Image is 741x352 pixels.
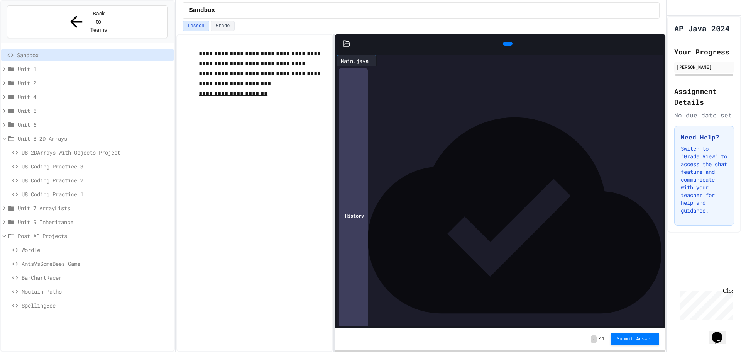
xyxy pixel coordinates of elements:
h3: Need Help? [681,133,727,142]
span: Post AP Projects [18,232,171,240]
span: SpellingBee [22,301,171,309]
span: 1 [602,336,604,342]
span: Unit 1 [18,65,171,73]
h1: AP Java 2024 [674,23,730,34]
span: Unit 4 [18,93,171,101]
button: Grade [211,21,235,31]
span: Unit 2 [18,79,171,87]
button: Back to Teams [7,5,168,38]
button: Submit Answer [611,333,659,345]
span: Sandbox [189,6,215,15]
div: Main.java [337,55,377,66]
span: Unit 8 2D Arrays [18,134,171,143]
span: Unit 6 [18,121,171,129]
span: Moutain Paths [22,287,171,296]
div: Chat with us now!Close [3,3,53,49]
p: Switch to "Grade View" to access the chat feature and communicate with your teacher for help and ... [681,145,727,214]
div: Main.java [337,57,372,65]
span: BarChartRacer [22,274,171,282]
span: - [591,335,597,343]
div: No due date set [674,111,734,120]
span: Unit 7 ArrayLists [18,204,171,212]
div: [PERSON_NAME] [677,63,732,70]
span: Back to Teams [90,10,108,34]
span: / [598,336,601,342]
span: U8 Coding Practice 1 [22,190,171,198]
span: AntsVsSomeBees Game [22,260,171,268]
h2: Assignment Details [674,86,734,107]
span: Sandbox [17,51,171,59]
iframe: chat widget [709,321,733,344]
span: Submit Answer [617,336,653,342]
h2: Your Progress [674,46,734,57]
button: Lesson [183,21,209,31]
span: U8 Coding Practice 2 [22,176,171,184]
span: Wordle [22,246,171,254]
span: Unit 5 [18,107,171,115]
span: Unit 9 Inheritance [18,218,171,226]
span: U8 Coding Practice 3 [22,162,171,170]
iframe: chat widget [677,287,733,320]
span: U8 2DArrays with Objects Project [22,148,171,156]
